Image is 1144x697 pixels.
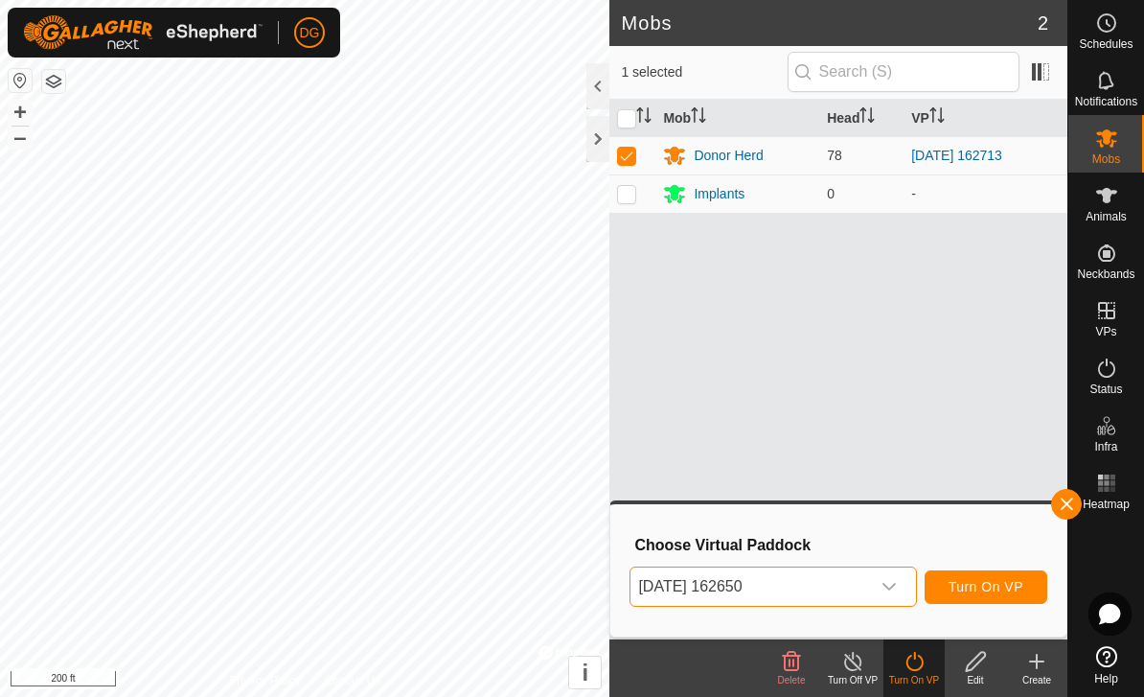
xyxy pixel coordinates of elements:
[883,673,945,687] div: Turn On VP
[819,100,904,137] th: Head
[1006,673,1067,687] div: Create
[42,70,65,93] button: Map Layers
[583,660,589,685] span: i
[870,568,908,606] div: dropdown trigger
[1079,38,1133,50] span: Schedules
[1089,383,1122,395] span: Status
[229,672,301,689] a: Privacy Policy
[929,110,945,126] p-sorticon: Activate to sort
[636,110,652,126] p-sorticon: Activate to sort
[859,110,875,126] p-sorticon: Activate to sort
[827,148,842,163] span: 78
[788,52,1019,92] input: Search (S)
[1068,639,1144,692] a: Help
[1038,9,1048,37] span: 2
[778,675,806,685] span: Delete
[949,579,1023,594] span: Turn On VP
[822,673,883,687] div: Turn Off VP
[300,23,320,43] span: DG
[1083,499,1130,510] span: Heatmap
[23,15,263,50] img: Gallagher Logo
[324,672,380,689] a: Contact Us
[9,101,32,124] button: +
[1077,268,1134,280] span: Neckbands
[655,100,819,137] th: Mob
[945,673,1006,687] div: Edit
[1086,211,1127,222] span: Animals
[1092,153,1120,165] span: Mobs
[911,148,1002,163] a: [DATE] 162713
[9,126,32,149] button: –
[904,100,1067,137] th: VP
[904,174,1067,213] td: -
[1094,441,1117,453] span: Infra
[691,110,706,126] p-sorticon: Activate to sort
[1095,326,1116,337] span: VPs
[9,69,32,92] button: Reset Map
[569,657,601,688] button: i
[694,146,763,166] div: Donor Herd
[634,536,1047,554] h3: Choose Virtual Paddock
[925,570,1047,604] button: Turn On VP
[1075,96,1137,107] span: Notifications
[621,62,787,82] span: 1 selected
[1094,673,1118,685] span: Help
[827,186,835,201] span: 0
[630,568,869,606] span: 2025-08-01 162650
[694,184,744,204] div: Implants
[621,12,1037,35] h2: Mobs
